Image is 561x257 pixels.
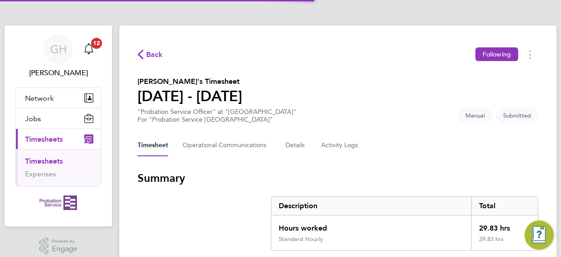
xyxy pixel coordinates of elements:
button: Details [286,134,306,156]
button: Timesheets [16,129,101,149]
span: Timesheets [25,135,63,144]
a: Expenses [25,170,56,178]
div: Standard Hourly [279,236,323,243]
span: GH [50,43,67,55]
span: This timesheet was manually created. [458,108,492,123]
span: Following [483,50,511,58]
button: Engage Resource Center [525,221,554,250]
a: GH[PERSON_NAME] [15,35,101,78]
button: Timesheets Menu [522,47,538,62]
span: Powered by [52,237,77,245]
a: 12 [80,35,98,64]
span: Back [146,49,163,60]
button: Back [138,49,163,60]
h3: Summary [138,171,538,185]
div: Total [471,197,538,215]
span: Jobs [25,114,41,123]
button: Timesheet [138,134,168,156]
button: Jobs [16,108,101,128]
h2: [PERSON_NAME]'s Timesheet [138,76,242,87]
nav: Main navigation [5,26,112,226]
div: Summary [271,196,538,251]
img: probationservice-logo-retina.png [40,195,76,210]
a: Timesheets [25,157,63,165]
button: Activity Logs [321,134,359,156]
div: "Probation Service Officer" at "[GEOGRAPHIC_DATA]" [138,108,296,123]
div: For "Probation Service [GEOGRAPHIC_DATA]" [138,116,296,123]
span: Network [25,94,54,103]
button: Following [475,47,518,61]
span: This timesheet is Submitted. [496,108,538,123]
a: Powered byEngage [39,237,78,255]
div: Hours worked [271,216,471,236]
span: Grace Harris [15,67,101,78]
div: 29.83 hrs [471,216,538,236]
button: Operational Communications [183,134,271,156]
button: Network [16,88,101,108]
div: Description [271,197,471,215]
span: Engage [52,245,77,253]
a: Go to home page [15,195,101,210]
div: Timesheets [16,149,101,186]
span: 12 [91,38,102,49]
h1: [DATE] - [DATE] [138,87,242,105]
div: 29.83 hrs [471,236,538,250]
